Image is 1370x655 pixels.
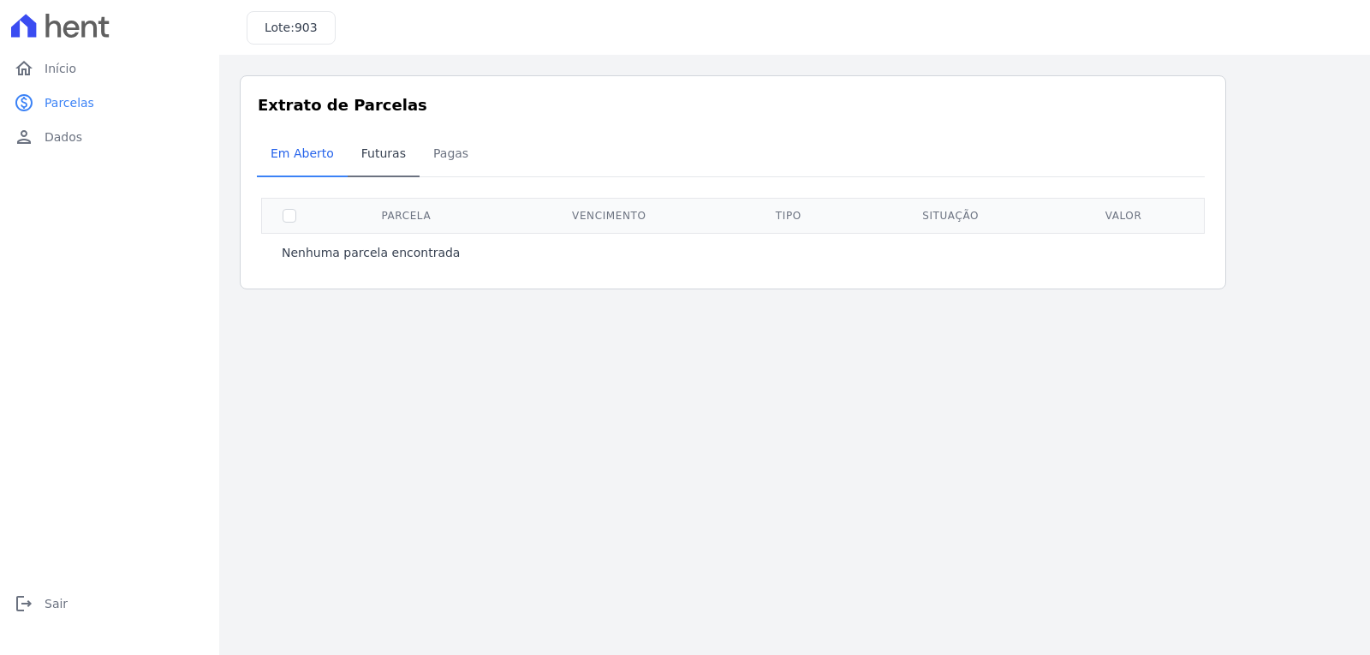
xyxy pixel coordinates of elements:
[7,51,212,86] a: homeInício
[282,244,460,261] p: Nenhuma parcela encontrada
[14,127,34,147] i: person
[723,198,855,233] th: Tipo
[317,198,496,233] th: Parcela
[14,92,34,113] i: paid
[7,86,212,120] a: paidParcelas
[45,60,76,77] span: Início
[420,133,482,177] a: Pagas
[257,133,348,177] a: Em Aberto
[45,595,68,612] span: Sair
[1047,198,1200,233] th: Valor
[258,93,1208,116] h3: Extrato de Parcelas
[351,136,416,170] span: Futuras
[7,120,212,154] a: personDados
[265,19,318,37] h3: Lote:
[496,198,723,233] th: Vencimento
[348,133,420,177] a: Futuras
[45,128,82,146] span: Dados
[260,136,344,170] span: Em Aberto
[45,94,94,111] span: Parcelas
[14,58,34,79] i: home
[423,136,479,170] span: Pagas
[855,198,1047,233] th: Situação
[7,587,212,621] a: logoutSair
[295,21,318,34] span: 903
[14,593,34,614] i: logout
